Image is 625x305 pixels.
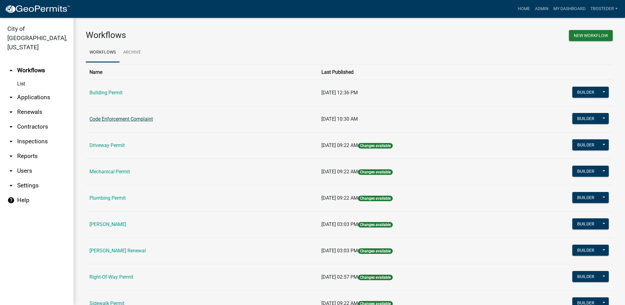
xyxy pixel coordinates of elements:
a: Home [515,3,532,15]
a: Admin [532,3,551,15]
i: arrow_drop_down [7,108,15,116]
i: help [7,197,15,204]
i: arrow_drop_down [7,138,15,145]
span: [DATE] 09:22 AM [321,169,358,175]
span: Changes available [358,169,393,175]
a: Workflows [86,43,119,62]
span: Changes available [358,143,393,149]
button: Builder [572,113,599,124]
th: Name [86,65,318,80]
i: arrow_drop_down [7,94,15,101]
span: [DATE] 12:36 PM [321,90,358,96]
a: My Dashboard [551,3,588,15]
span: Changes available [358,248,393,254]
i: arrow_drop_down [7,152,15,160]
a: Plumbing Permit [89,195,126,201]
i: arrow_drop_down [7,182,15,189]
a: Driveway Permit [89,142,125,148]
i: arrow_drop_down [7,123,15,130]
span: Changes available [358,275,393,280]
button: Builder [572,245,599,256]
a: Right-Of-Way Permit [89,274,133,280]
button: New Workflow [569,30,613,41]
button: Builder [572,192,599,203]
i: arrow_drop_up [7,67,15,74]
a: Archive [119,43,145,62]
a: Building Permit [89,90,123,96]
button: Builder [572,87,599,98]
button: Builder [572,139,599,150]
span: [DATE] 03:03 PM [321,248,358,254]
span: [DATE] 10:30 AM [321,116,358,122]
span: Changes available [358,222,393,228]
th: Last Published [318,65,506,80]
h3: Workflows [86,30,345,40]
a: [PERSON_NAME] Renewal [89,248,146,254]
i: arrow_drop_down [7,167,15,175]
a: Mechanical Permit [89,169,130,175]
span: [DATE] 03:03 PM [321,221,358,227]
a: [PERSON_NAME] [89,221,126,227]
span: [DATE] 09:22 AM [321,195,358,201]
a: tbosteder [588,3,620,15]
button: Builder [572,218,599,229]
a: Code Enforcement Complaint [89,116,153,122]
button: Builder [572,271,599,282]
span: [DATE] 09:22 AM [321,142,358,148]
button: Builder [572,166,599,177]
span: Changes available [358,196,393,201]
span: [DATE] 02:57 PM [321,274,358,280]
